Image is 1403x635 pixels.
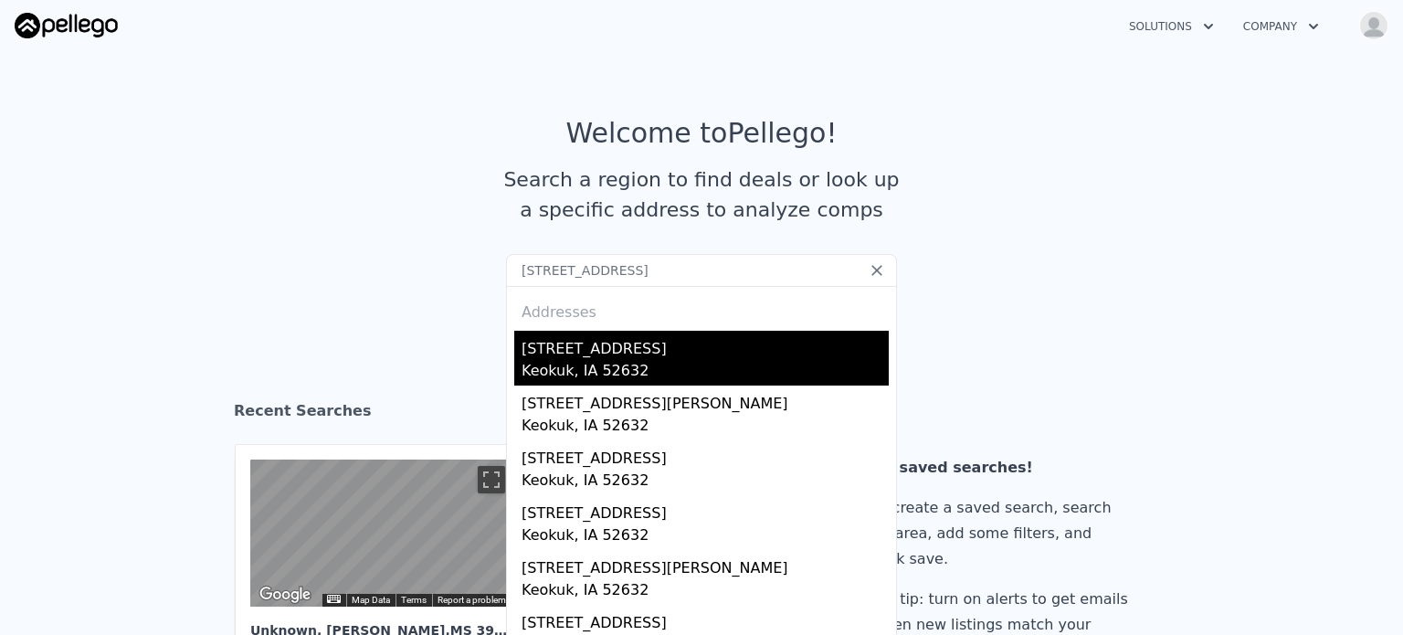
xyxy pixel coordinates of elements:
[250,460,512,607] div: Map
[522,331,889,360] div: [STREET_ADDRESS]
[1229,10,1334,43] button: Company
[522,495,889,524] div: [STREET_ADDRESS]
[327,595,340,603] button: Keyboard shortcuts
[522,360,889,386] div: Keokuk, IA 52632
[255,583,315,607] a: Open this area in Google Maps (opens a new window)
[522,386,889,415] div: [STREET_ADDRESS][PERSON_NAME]
[15,13,118,38] img: Pellego
[250,460,512,607] div: Street View
[401,595,427,605] a: Terms (opens in new tab)
[522,415,889,440] div: Keokuk, IA 52632
[522,605,889,634] div: [STREET_ADDRESS]
[872,495,1135,572] div: To create a saved search, search an area, add some filters, and click save.
[522,550,889,579] div: [STREET_ADDRESS][PERSON_NAME]
[506,254,897,287] input: Search an address or region...
[352,594,390,607] button: Map Data
[438,595,506,605] a: Report a problem
[522,579,889,605] div: Keokuk, IA 52632
[1114,10,1229,43] button: Solutions
[478,466,505,493] button: Toggle fullscreen view
[255,583,315,607] img: Google
[522,524,889,550] div: Keokuk, IA 52632
[514,287,889,331] div: Addresses
[234,386,1169,444] div: Recent Searches
[1359,11,1388,40] img: avatar
[566,117,838,150] div: Welcome to Pellego !
[522,440,889,470] div: [STREET_ADDRESS]
[497,164,906,225] div: Search a region to find deals or look up a specific address to analyze comps
[872,455,1135,481] div: No saved searches!
[522,470,889,495] div: Keokuk, IA 52632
